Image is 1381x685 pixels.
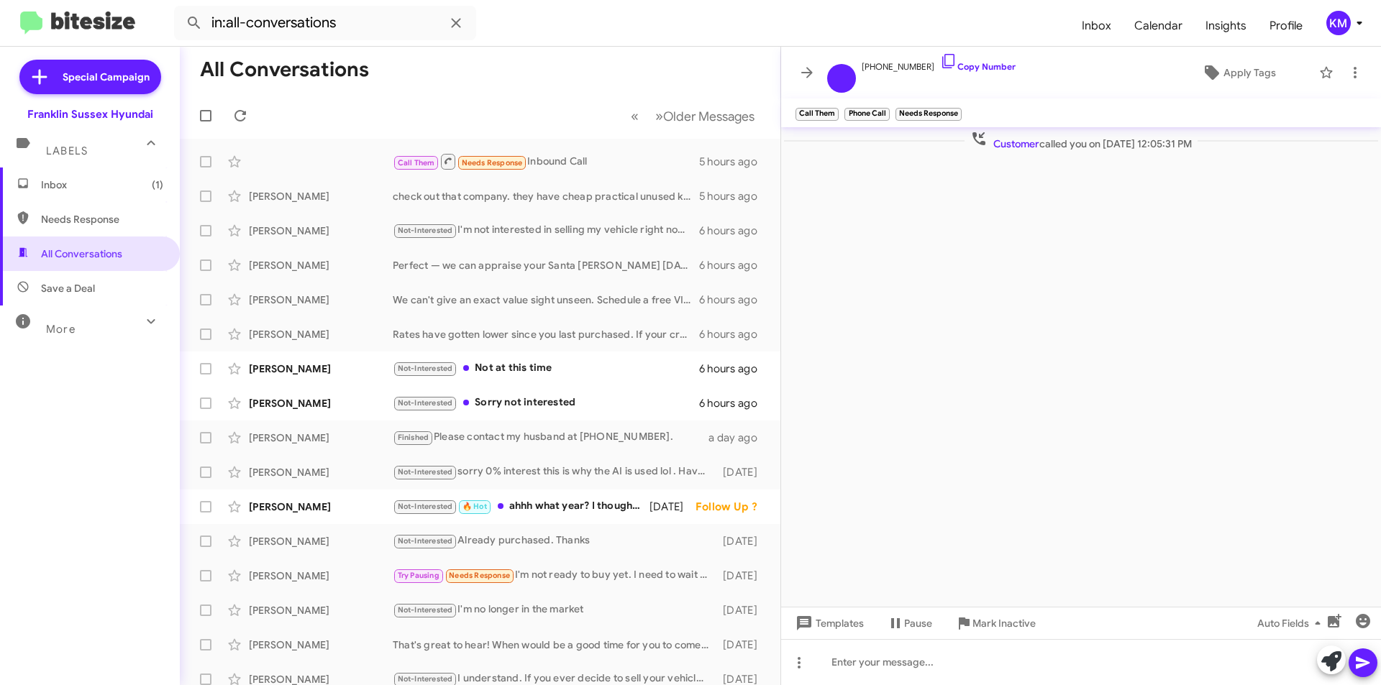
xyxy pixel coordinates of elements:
div: [PERSON_NAME] [249,224,393,238]
small: Needs Response [895,108,962,121]
nav: Page navigation example [623,101,763,131]
div: I'm no longer in the market [393,602,716,618]
div: [PERSON_NAME] [249,638,393,652]
button: Next [647,101,763,131]
div: Rates have gotten lower since you last purchased. If your credit is around the same as it was las... [393,327,699,341]
span: Save a Deal [41,281,95,295]
span: Not-Interested [398,467,453,477]
div: 6 hours ago [699,258,769,272]
div: [PERSON_NAME] [249,396,393,410]
div: a day ago [708,431,769,445]
div: [PERSON_NAME] [249,327,393,341]
div: [PERSON_NAME] [249,569,393,583]
h1: All Conversations [200,58,369,81]
span: » [655,107,663,125]
span: Customer [993,137,1039,150]
div: [PERSON_NAME] [249,465,393,479]
div: 5 hours ago [699,189,769,203]
div: Franklin Sussex Hyundai [27,107,153,121]
div: [PERSON_NAME] [249,293,393,307]
div: Perfect — we can appraise your Santa [PERSON_NAME] [DATE]. Morning (9–11am), midday (12–2pm) or a... [393,258,699,272]
div: Inbound Call [393,152,699,170]
div: Sorry not interested [393,395,699,411]
a: Inbox [1070,5,1123,47]
div: Please contact my husband at [PHONE_NUMBER]. [393,429,708,446]
div: [DATE] [716,569,769,583]
div: [DATE] [716,638,769,652]
span: Labels [46,144,88,157]
a: Copy Number [940,61,1016,72]
div: Already purchased. Thanks [393,533,716,549]
div: [DATE] [716,534,769,548]
div: 6 hours ago [699,293,769,307]
div: We can't give an exact value sight unseen. Schedule a free VIP appraisal—or send year, trim, VIN ... [393,293,699,307]
div: [PERSON_NAME] [249,534,393,548]
span: Not-Interested [398,502,453,511]
button: Auto Fields [1246,610,1338,636]
span: Special Campaign [63,70,150,84]
a: Special Campaign [19,60,161,94]
span: Needs Response [41,212,163,226]
span: (1) [152,178,163,192]
div: [PERSON_NAME] [249,258,393,272]
span: Pause [904,610,932,636]
div: [PERSON_NAME] [249,603,393,617]
small: Phone Call [844,108,889,121]
div: check out that company. they have cheap practical unused kitchen equipment [393,189,699,203]
span: Not-Interested [398,364,453,373]
span: Needs Response [462,158,523,167]
small: Call Them [796,108,839,121]
a: Calendar [1123,5,1194,47]
span: Call Them [398,158,435,167]
input: Search [174,6,476,40]
span: Try Pausing [398,571,439,580]
span: Apply Tags [1223,60,1276,86]
span: « [631,107,639,125]
span: Older Messages [663,109,755,124]
div: [DATE] [716,465,769,479]
span: Finished [398,433,429,442]
span: called you on [DATE] 12:05:31 PM [965,130,1198,151]
span: Auto Fields [1257,610,1326,636]
span: Not-Interested [398,536,453,546]
span: Mark Inactive [972,610,1036,636]
a: Profile [1258,5,1314,47]
span: [PHONE_NUMBER] [862,52,1016,74]
span: Not-Interested [398,398,453,408]
div: 6 hours ago [699,224,769,238]
button: Pause [875,610,944,636]
div: [DATE] [650,500,696,514]
span: Not-Interested [398,674,453,684]
div: [PERSON_NAME] [249,362,393,376]
div: sorry 0% interest this is why the AI is used lol . Have a great weekend [393,464,716,480]
div: That's great to hear! When would be a good time for you to come by and discuss the sale of your T... [393,638,716,652]
div: I'm not interested in selling my vehicle right now. Thank you [393,222,699,239]
button: Apply Tags [1164,60,1312,86]
span: 🔥 Hot [462,502,487,511]
span: Not-Interested [398,605,453,615]
div: [PERSON_NAME] [249,500,393,514]
span: Needs Response [449,571,510,580]
div: KM [1326,11,1351,35]
span: More [46,323,76,336]
div: ahhh what year? I thought they discontinued the 650 in [DATE] [393,498,650,515]
button: Mark Inactive [944,610,1047,636]
span: Inbox [41,178,163,192]
div: Not at this time [393,360,699,377]
div: Follow Up ? [696,500,769,514]
div: 6 hours ago [699,362,769,376]
button: KM [1314,11,1365,35]
a: Insights [1194,5,1258,47]
div: 6 hours ago [699,396,769,410]
div: 6 hours ago [699,327,769,341]
div: [PERSON_NAME] [249,431,393,445]
div: I'm not ready to buy yet. I need to wait for my divorce to be finalized [393,567,716,584]
span: Not-Interested [398,226,453,235]
div: [PERSON_NAME] [249,189,393,203]
button: Previous [622,101,647,131]
span: All Conversations [41,247,122,261]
